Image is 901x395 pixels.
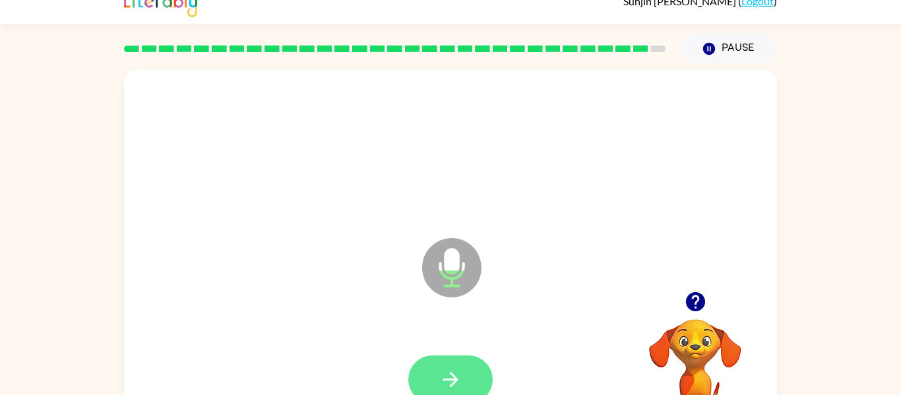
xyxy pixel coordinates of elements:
button: Pause [681,34,777,64]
